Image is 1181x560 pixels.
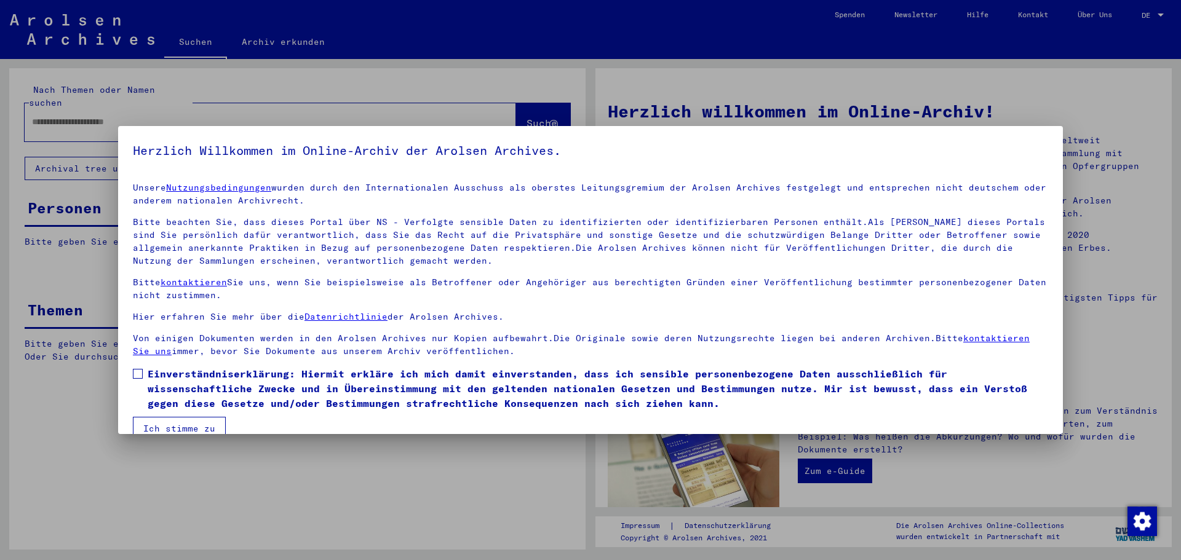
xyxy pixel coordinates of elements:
[161,277,227,288] a: kontaktieren
[133,276,1048,302] p: Bitte Sie uns, wenn Sie beispielsweise als Betroffener oder Angehöriger aus berechtigten Gründen ...
[133,333,1030,357] a: kontaktieren Sie uns
[148,366,1048,411] span: Einverständniserklärung: Hiermit erkläre ich mich damit einverstanden, dass ich sensible personen...
[133,216,1048,267] p: Bitte beachten Sie, dass dieses Portal über NS - Verfolgte sensible Daten zu identifizierten oder...
[133,310,1048,323] p: Hier erfahren Sie mehr über die der Arolsen Archives.
[166,182,271,193] a: Nutzungsbedingungen
[1127,507,1157,536] img: Zustimmung ändern
[1127,506,1156,535] div: Zustimmung ändern
[133,417,226,440] button: Ich stimme zu
[304,311,388,322] a: Datenrichtlinie
[133,181,1048,207] p: Unsere wurden durch den Internationalen Ausschuss als oberstes Leitungsgremium der Arolsen Archiv...
[133,332,1048,358] p: Von einigen Dokumenten werden in den Arolsen Archives nur Kopien aufbewahrt.Die Originale sowie d...
[133,141,1048,160] h5: Herzlich Willkommen im Online-Archiv der Arolsen Archives.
